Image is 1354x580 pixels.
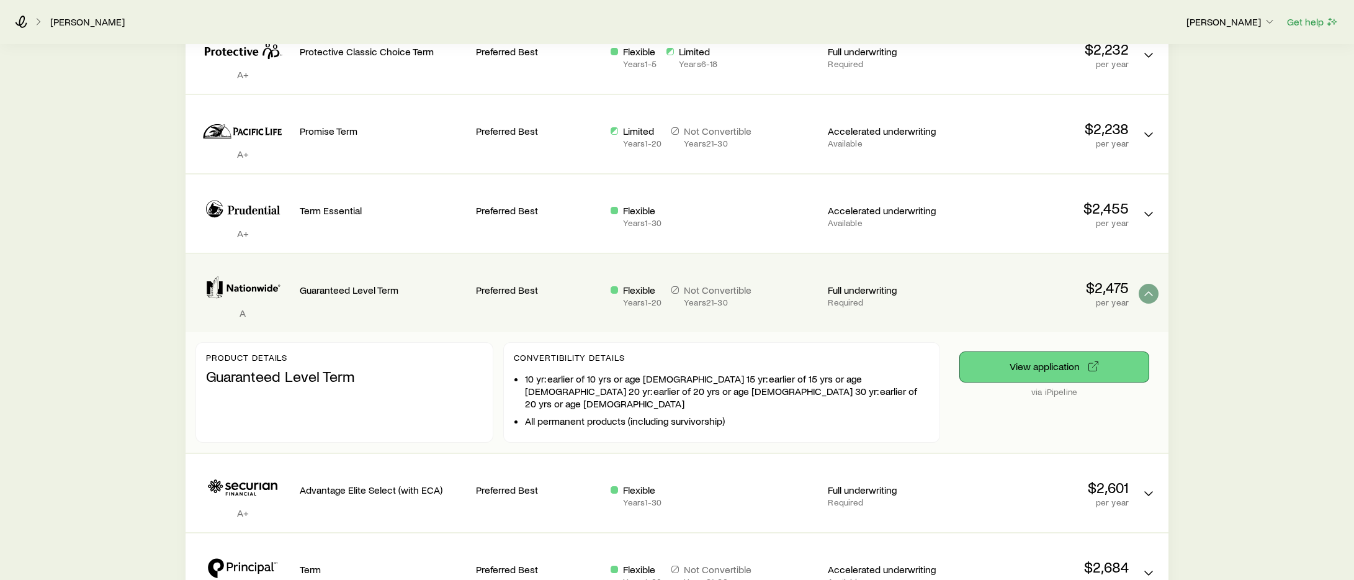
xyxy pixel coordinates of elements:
[623,218,661,228] p: Years 1 - 30
[300,204,466,217] p: Term Essential
[623,59,657,69] p: Years 1 - 5
[50,16,125,28] a: [PERSON_NAME]
[623,204,661,217] p: Flexible
[300,45,466,58] p: Protective Classic Choice Term
[623,138,661,148] p: Years 1 - 20
[828,484,953,496] p: Full underwriting
[623,563,661,576] p: Flexible
[195,68,290,81] p: A+
[623,125,661,137] p: Limited
[828,218,953,228] p: Available
[1186,16,1276,28] p: [PERSON_NAME]
[960,352,1149,382] button: via iPipeline
[525,373,930,410] li: 10 yr: earlier of 10 yrs or age [DEMOGRAPHIC_DATA] 15 yr: earlier of 15 yrs or age [DEMOGRAPHIC_D...
[962,138,1129,148] p: per year
[623,497,661,507] p: Years 1 - 30
[828,297,953,307] p: Required
[828,497,953,507] p: Required
[206,368,483,385] p: Guaranteed Level Term
[828,138,953,148] p: Available
[476,125,601,137] p: Preferred Best
[828,59,953,69] p: Required
[476,563,601,576] p: Preferred Best
[679,59,717,69] p: Years 6 - 18
[962,120,1129,137] p: $2,238
[476,204,601,217] p: Preferred Best
[623,45,657,58] p: Flexible
[684,297,751,307] p: Years 21 - 30
[514,353,930,363] p: Convertibility Details
[962,279,1129,296] p: $2,475
[623,484,661,496] p: Flexible
[684,138,751,148] p: Years 21 - 30
[679,45,717,58] p: Limited
[300,125,466,137] p: Promise Term
[962,199,1129,217] p: $2,455
[828,284,953,296] p: Full underwriting
[195,507,290,519] p: A+
[195,148,290,160] p: A+
[962,479,1129,496] p: $2,601
[1286,15,1339,29] button: Get help
[828,45,953,58] p: Full underwriting
[300,284,466,296] p: Guaranteed Level Term
[206,353,483,363] p: Product details
[623,297,661,307] p: Years 1 - 20
[962,218,1129,228] p: per year
[828,125,953,137] p: Accelerated underwriting
[300,563,466,576] p: Term
[195,227,290,240] p: A+
[962,59,1129,69] p: per year
[962,40,1129,58] p: $2,232
[828,563,953,576] p: Accelerated underwriting
[684,125,751,137] p: Not Convertible
[962,497,1129,507] p: per year
[525,415,930,427] li: All permanent products (including survivorship)
[195,307,290,319] p: A
[300,484,466,496] p: Advantage Elite Select (with ECA)
[828,204,953,217] p: Accelerated underwriting
[476,45,601,58] p: Preferred Best
[962,558,1129,576] p: $2,684
[684,563,751,576] p: Not Convertible
[960,387,1149,397] p: via iPipeline
[476,284,601,296] p: Preferred Best
[962,297,1129,307] p: per year
[476,484,601,496] p: Preferred Best
[1186,15,1276,30] button: [PERSON_NAME]
[684,284,751,296] p: Not Convertible
[623,284,661,296] p: Flexible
